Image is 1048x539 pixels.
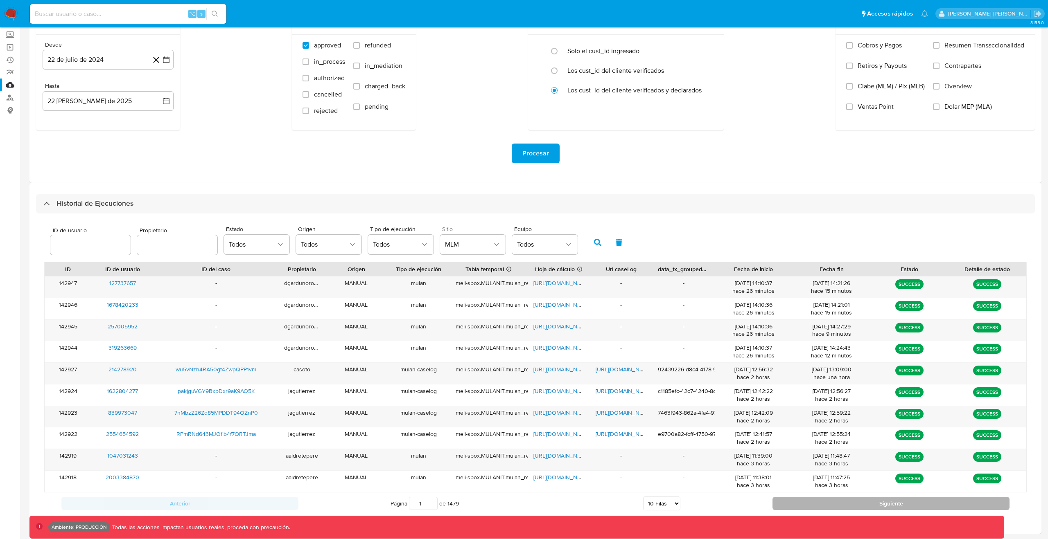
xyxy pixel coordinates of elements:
[921,10,928,17] a: Notificaciones
[52,526,107,529] p: Ambiente: PRODUCCIÓN
[189,10,195,18] span: ⌥
[1030,19,1044,26] span: 3.155.0
[948,10,1031,18] p: edwin.alonso@mercadolibre.com.co
[206,8,223,20] button: search-icon
[867,9,913,18] span: Accesos rápidos
[30,9,226,19] input: Buscar usuario o caso...
[110,523,290,531] p: Todas las acciones impactan usuarios reales, proceda con precaución.
[200,10,203,18] span: s
[1033,9,1042,18] a: Salir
